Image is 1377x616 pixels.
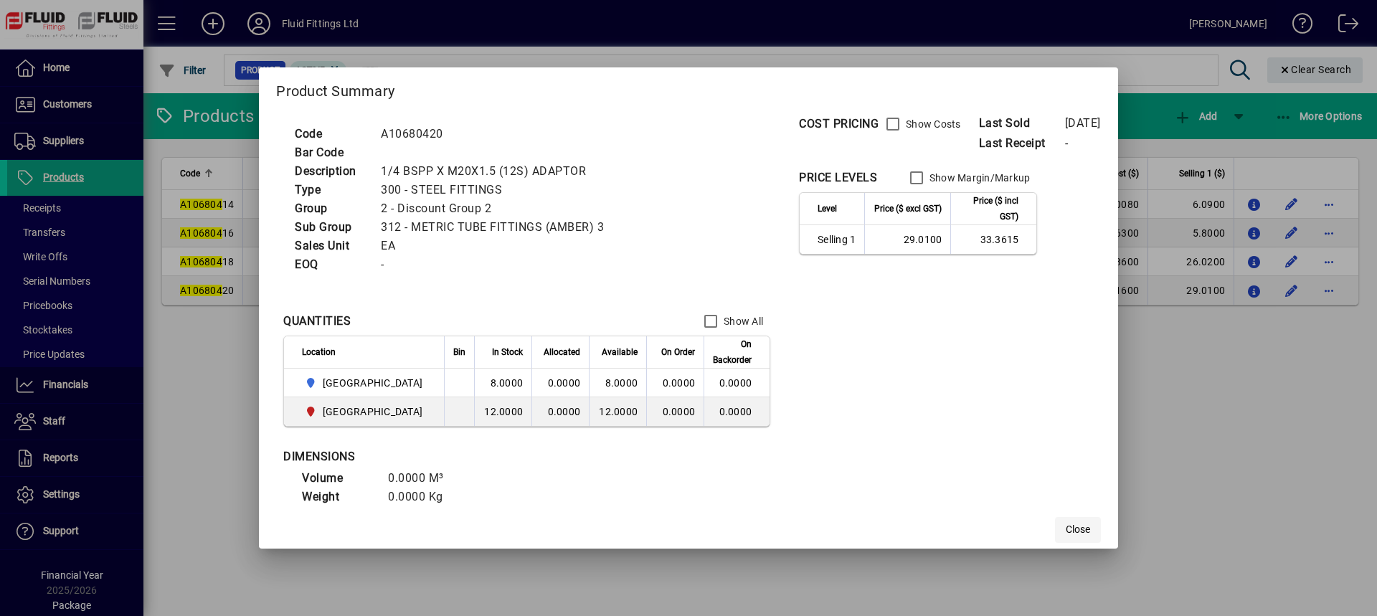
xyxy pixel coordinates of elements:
td: EA [374,237,621,255]
td: 8.0000 [474,369,531,397]
button: Close [1055,517,1101,543]
div: COST PRICING [799,115,879,133]
div: QUANTITIES [283,313,351,330]
td: Bar Code [288,143,374,162]
td: 8.0000 [589,369,646,397]
span: CHRISTCHURCH [302,403,428,420]
span: [GEOGRAPHIC_DATA] [323,404,422,419]
td: Weight [295,488,381,506]
td: 312 - METRIC TUBE FITTINGS (AMBER) 3 [374,218,621,237]
td: Code [288,125,374,143]
td: 29.0100 [864,225,950,254]
td: - [374,255,621,274]
td: 0.0000 M³ [381,469,467,488]
td: 0.0000 [531,397,589,426]
span: Price ($ excl GST) [874,201,942,217]
td: 1/4 BSPP X M20X1.5 (12S) ADAPTOR [374,162,621,181]
td: 0.0000 Kg [381,488,467,506]
span: Level [818,201,837,217]
span: Last Receipt [979,135,1065,152]
td: Type [288,181,374,199]
td: 12.0000 [474,397,531,426]
span: Selling 1 [818,232,856,247]
td: 2 - Discount Group 2 [374,199,621,218]
span: 0.0000 [663,377,696,389]
span: [GEOGRAPHIC_DATA] [323,376,422,390]
td: 0.0000 [704,397,770,426]
span: On Backorder [713,336,752,368]
span: Location [302,344,336,360]
td: Volume [295,469,381,488]
td: Sales Unit [288,237,374,255]
span: AUCKLAND [302,374,428,392]
td: Sub Group [288,218,374,237]
label: Show All [721,314,763,328]
td: 12.0000 [589,397,646,426]
span: - [1065,136,1069,150]
td: EOQ [288,255,374,274]
span: Close [1066,522,1090,537]
span: 0.0000 [663,406,696,417]
span: Available [602,344,638,360]
label: Show Costs [903,117,961,131]
span: In Stock [492,344,523,360]
span: Bin [453,344,465,360]
td: 0.0000 [704,369,770,397]
span: [DATE] [1065,116,1101,130]
label: Show Margin/Markup [927,171,1031,185]
td: 0.0000 [531,369,589,397]
div: DIMENSIONS [283,448,642,465]
h2: Product Summary [259,67,1117,109]
td: Description [288,162,374,181]
td: A10680420 [374,125,621,143]
span: Last Sold [979,115,1065,132]
div: PRICE LEVELS [799,169,877,186]
td: 300 - STEEL FITTINGS [374,181,621,199]
span: Allocated [544,344,580,360]
td: Group [288,199,374,218]
span: Price ($ incl GST) [960,193,1018,224]
span: On Order [661,344,695,360]
td: 33.3615 [950,225,1036,254]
